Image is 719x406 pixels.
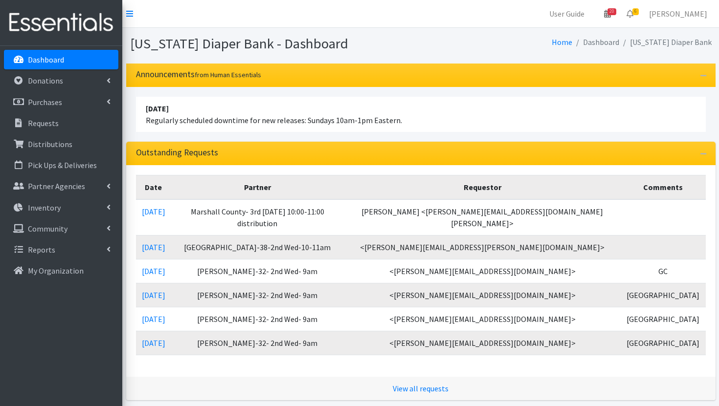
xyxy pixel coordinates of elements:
td: <[PERSON_NAME][EMAIL_ADDRESS][DOMAIN_NAME]> [344,283,621,307]
td: [PERSON_NAME]-32- 2nd Wed- 9am [171,307,344,331]
a: [DATE] [142,242,165,252]
a: Requests [4,113,118,133]
td: [PERSON_NAME] <[PERSON_NAME][EMAIL_ADDRESS][DOMAIN_NAME][PERSON_NAME]> [344,199,621,235]
a: 20 [596,4,619,23]
a: [PERSON_NAME] [641,4,715,23]
td: Marshall County- 3rd [DATE] 10:00-11:00 distribution [171,199,344,235]
p: Distributions [28,139,72,149]
li: Dashboard [572,35,619,49]
th: Comments [621,175,705,199]
a: Reports [4,240,118,259]
a: My Organization [4,261,118,280]
td: <[PERSON_NAME][EMAIL_ADDRESS][DOMAIN_NAME]> [344,331,621,355]
img: HumanEssentials [4,6,118,39]
a: View all requests [393,384,449,393]
p: Community [28,224,67,234]
h3: Announcements [136,69,261,80]
td: [PERSON_NAME]-32- 2nd Wed- 9am [171,331,344,355]
h3: Outstanding Requests [136,148,218,158]
a: [DATE] [142,290,165,300]
th: Date [136,175,171,199]
p: Inventory [28,203,61,213]
p: Purchases [28,97,62,107]
a: Donations [4,71,118,90]
td: [GEOGRAPHIC_DATA] [621,331,705,355]
a: Purchases [4,92,118,112]
td: [PERSON_NAME]-32- 2nd Wed- 9am [171,259,344,283]
td: GC [621,259,705,283]
a: User Guide [541,4,592,23]
a: Distributions [4,134,118,154]
td: <[PERSON_NAME][EMAIL_ADDRESS][DOMAIN_NAME]> [344,307,621,331]
a: Partner Agencies [4,176,118,196]
a: Dashboard [4,50,118,69]
a: [DATE] [142,338,165,348]
td: [GEOGRAPHIC_DATA] [621,307,705,331]
td: <[PERSON_NAME][EMAIL_ADDRESS][PERSON_NAME][DOMAIN_NAME]> [344,235,621,259]
small: from Human Essentials [195,70,261,79]
strong: [DATE] [146,104,169,113]
p: Pick Ups & Deliveries [28,160,97,170]
td: [PERSON_NAME]-32- 2nd Wed- 9am [171,283,344,307]
span: 6 [632,8,639,15]
span: 20 [607,8,616,15]
th: Partner [171,175,344,199]
td: [GEOGRAPHIC_DATA]-38-2nd Wed-10-11am [171,235,344,259]
a: Pick Ups & Deliveries [4,155,118,175]
a: 6 [619,4,641,23]
a: [DATE] [142,314,165,324]
a: Home [552,37,572,47]
a: [DATE] [142,207,165,216]
p: My Organization [28,266,84,276]
p: Dashboard [28,55,64,64]
h1: [US_STATE] Diaper Bank - Dashboard [130,35,417,52]
th: Requestor [344,175,621,199]
td: <[PERSON_NAME][EMAIL_ADDRESS][DOMAIN_NAME]> [344,259,621,283]
p: Partner Agencies [28,181,85,191]
a: Community [4,219,118,238]
td: [GEOGRAPHIC_DATA] [621,283,705,307]
li: [US_STATE] Diaper Bank [619,35,712,49]
a: [DATE] [142,266,165,276]
p: Reports [28,245,55,255]
p: Donations [28,76,63,85]
p: Requests [28,118,59,128]
a: Inventory [4,198,118,217]
li: Regularly scheduled downtime for new releases: Sundays 10am-1pm Eastern. [136,97,706,132]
